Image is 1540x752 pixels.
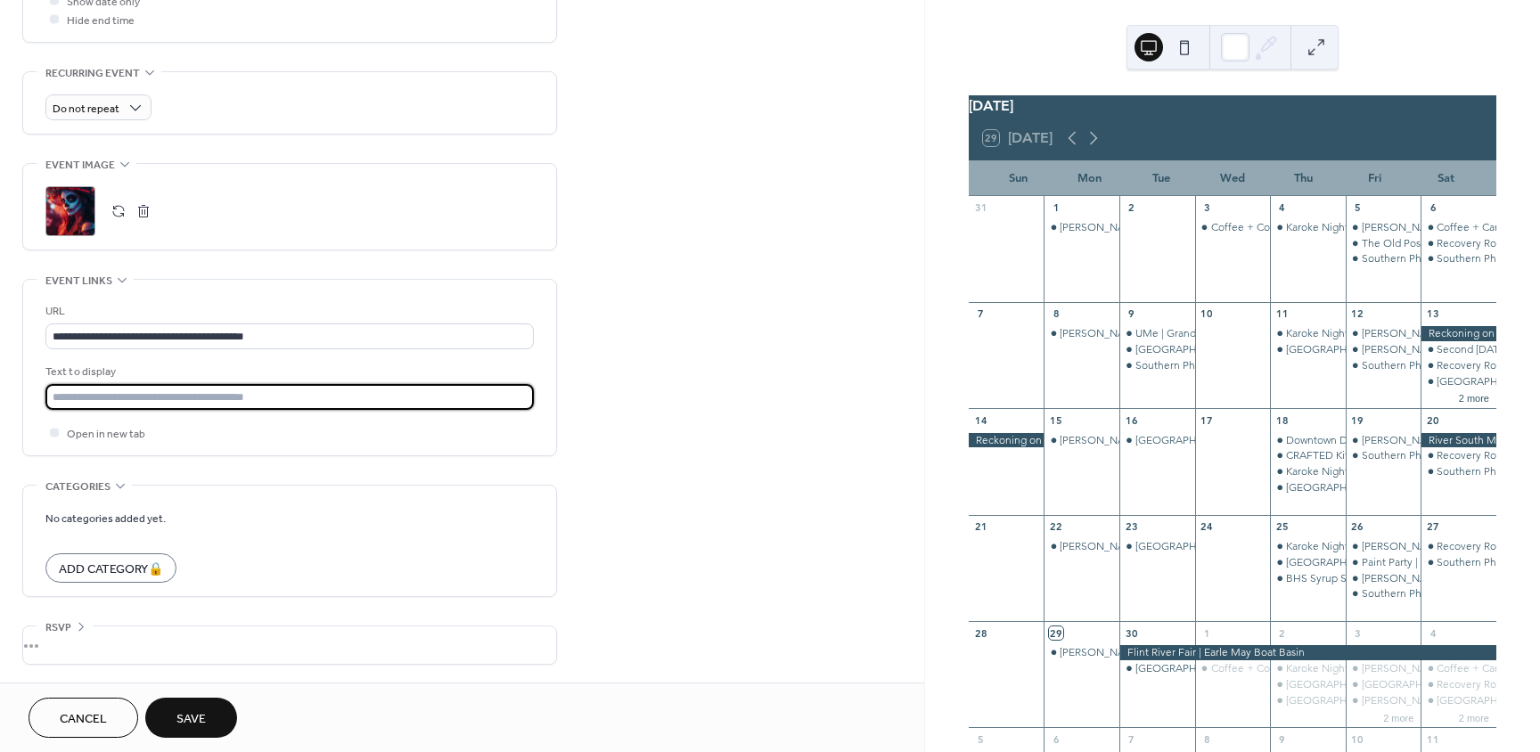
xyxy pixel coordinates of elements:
[60,710,107,729] span: Cancel
[1286,661,1477,676] div: Karoke Nights @ [PERSON_NAME]'s Bar
[1452,389,1496,405] button: 2 more
[1135,661,1374,676] div: [GEOGRAPHIC_DATA] | The FUNdamentals of Art!
[1270,571,1346,586] div: BHS Syrup Sop
[974,413,987,427] div: 14
[1346,251,1421,266] div: Southern Philosophy Brewing Co | Live Music
[1421,677,1496,692] div: Recovery Room Live Music
[1346,586,1421,601] div: Southern Philosophy Brewing Co | Live Music
[145,698,237,738] button: Save
[1421,539,1496,554] div: Recovery Room Live Music
[45,64,140,83] span: Recurring event
[1275,520,1289,534] div: 25
[1426,307,1439,321] div: 13
[1044,326,1119,341] div: Nick's Bar | Bike Night
[1351,201,1364,215] div: 5
[1346,661,1421,676] div: Ron Thomson Workshop | Firehouse Arts Center
[1200,307,1214,321] div: 10
[1270,480,1346,495] div: Firehouse Arts Center | The FUNdamentals of Art!
[23,626,556,664] div: •••
[1346,448,1421,463] div: Southern Philosophy Brewing Co | Live Music
[1060,433,1228,448] div: [PERSON_NAME]'s Bar | Bike Night
[1211,661,1324,676] div: Coffee + Conversations
[1195,661,1271,676] div: Coffee + Conversations
[1286,342,1525,357] div: [GEOGRAPHIC_DATA] | The FUNdamentals of Art!
[1126,160,1197,196] div: Tue
[1346,358,1421,373] div: Southern Philosophy Brewing Co | Live Music
[1119,645,1496,660] div: Flint River Fair | Earle May Boat Basin
[1200,413,1214,427] div: 17
[1049,307,1062,321] div: 8
[1426,732,1439,746] div: 11
[1421,661,1496,676] div: Coffee + Cars | The Bean
[1286,220,1477,235] div: Karoke Nights @ [PERSON_NAME]'s Bar
[1200,626,1214,640] div: 1
[1119,342,1195,357] div: Firehouse Arts Center | The FUNdamentals of Art!
[1125,201,1138,215] div: 2
[1286,326,1477,341] div: Karoke Nights @ [PERSON_NAME]'s Bar
[1125,520,1138,534] div: 23
[1421,374,1496,389] div: Firehouse Arts Center | Bob Ross Workshop w/Andy Taylor
[1125,626,1138,640] div: 30
[1275,413,1289,427] div: 18
[1421,693,1496,708] div: Bainbridge Little Theatre | Sweeney Todd-The Demon Barber of Fleet Street
[974,520,987,534] div: 21
[974,732,987,746] div: 5
[1421,448,1496,463] div: Recovery Room Live Music
[1275,626,1289,640] div: 2
[1060,326,1228,341] div: [PERSON_NAME]'s Bar | Bike Night
[1270,433,1346,448] div: Downtown Development Authority Meeting
[1270,342,1346,357] div: Firehouse Arts Center | The FUNdamentals of Art!
[1270,555,1346,570] div: Firehouse Arts Center | The FUNdamentals of Art!
[1049,413,1062,427] div: 15
[1346,342,1421,357] div: Nick's Bar | Friday Night Karaoke
[1135,358,1353,373] div: Southern Philosophy Brewing Co. Trivia Night
[1421,342,1496,357] div: Second Saturday | Downtown Bainbridge
[1351,520,1364,534] div: 26
[1060,539,1228,554] div: [PERSON_NAME]'s Bar | Bike Night
[1351,413,1364,427] div: 19
[1044,645,1119,660] div: Nick's Bar | Bike Night
[53,99,119,119] span: Do not repeat
[969,95,1496,117] div: [DATE]
[1060,645,1228,660] div: [PERSON_NAME]'s Bar | Bike Night
[1421,555,1496,570] div: Southern Philosophy Brewing Co | Live Music
[1049,732,1062,746] div: 6
[1452,709,1496,724] button: 2 more
[1125,307,1138,321] div: 9
[1286,555,1525,570] div: [GEOGRAPHIC_DATA] | The FUNdamentals of Art!
[1426,413,1439,427] div: 20
[1275,307,1289,321] div: 11
[1426,626,1439,640] div: 4
[1376,709,1421,724] button: 2 more
[1351,307,1364,321] div: 12
[1197,160,1268,196] div: Wed
[1044,539,1119,554] div: Nick's Bar | Bike Night
[1421,464,1496,479] div: Southern Philosophy Brewing Co | Live Music
[1339,160,1411,196] div: Fri
[1135,433,1374,448] div: [GEOGRAPHIC_DATA] | The FUNdamentals of Art!
[1286,433,1496,448] div: Downtown Development Authority Meeting
[1270,539,1346,554] div: Karoke Nights @ Nick's Bar
[1049,626,1062,640] div: 29
[1270,464,1346,479] div: Karoke Nights @ Nick's Bar
[176,710,206,729] span: Save
[1119,661,1195,676] div: Firehouse Arts Center | The FUNdamentals of Art!
[974,307,987,321] div: 7
[1421,220,1496,235] div: Coffee + Cars | The Bean
[1119,326,1195,341] div: UMe | Grand Opening
[1268,160,1339,196] div: Thu
[1346,236,1421,251] div: The Old Post Office | Jazz and Conversations
[1346,433,1421,448] div: Bonnie Blue House | Live Music
[974,201,987,215] div: 31
[45,156,115,175] span: Event image
[1346,539,1421,554] div: Nick's Bar | Shane Owens Band
[1421,358,1496,373] div: Recovery Room Live Music
[1044,433,1119,448] div: Nick's Bar | Bike Night
[45,478,111,496] span: Categories
[1351,626,1364,640] div: 3
[45,272,112,290] span: Event links
[1351,732,1364,746] div: 10
[1421,236,1496,251] div: Recovery Room Live Music
[1270,693,1346,708] div: Bainbridge Little Theatre | Sweeney Todd-The Demon Barber of Fleet Street
[1119,539,1195,554] div: Firehouse Arts Center | The FUNdamentals of Art!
